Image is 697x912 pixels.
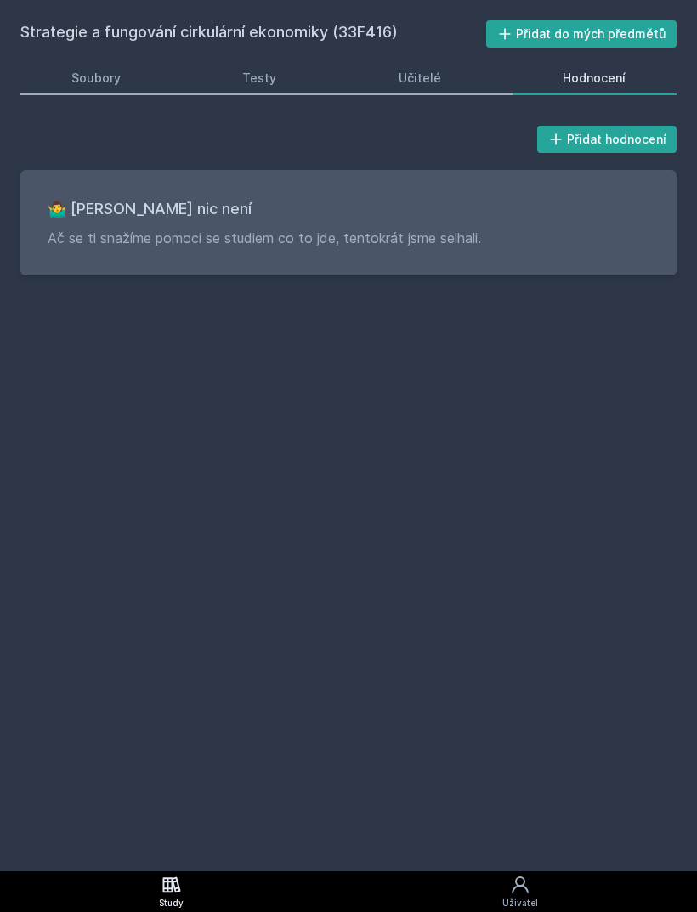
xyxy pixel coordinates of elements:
a: Soubory [20,61,172,95]
button: Přidat do mých předmětů [486,20,677,48]
a: Učitelé [348,61,492,95]
h2: Strategie a fungování cirkulární ekonomiky (33F416) [20,20,486,48]
div: Hodnocení [563,70,626,87]
div: Study [159,897,184,909]
h3: 🤷‍♂️ [PERSON_NAME] nic není [48,197,649,221]
div: Testy [242,70,276,87]
div: Uživatel [502,897,538,909]
div: Učitelé [399,70,441,87]
div: Soubory [71,70,121,87]
a: Hodnocení [513,61,677,95]
button: Přidat hodnocení [537,126,677,153]
a: Testy [192,61,328,95]
p: Ač se ti snažíme pomoci se studiem co to jde, tentokrát jsme selhali. [48,228,649,248]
